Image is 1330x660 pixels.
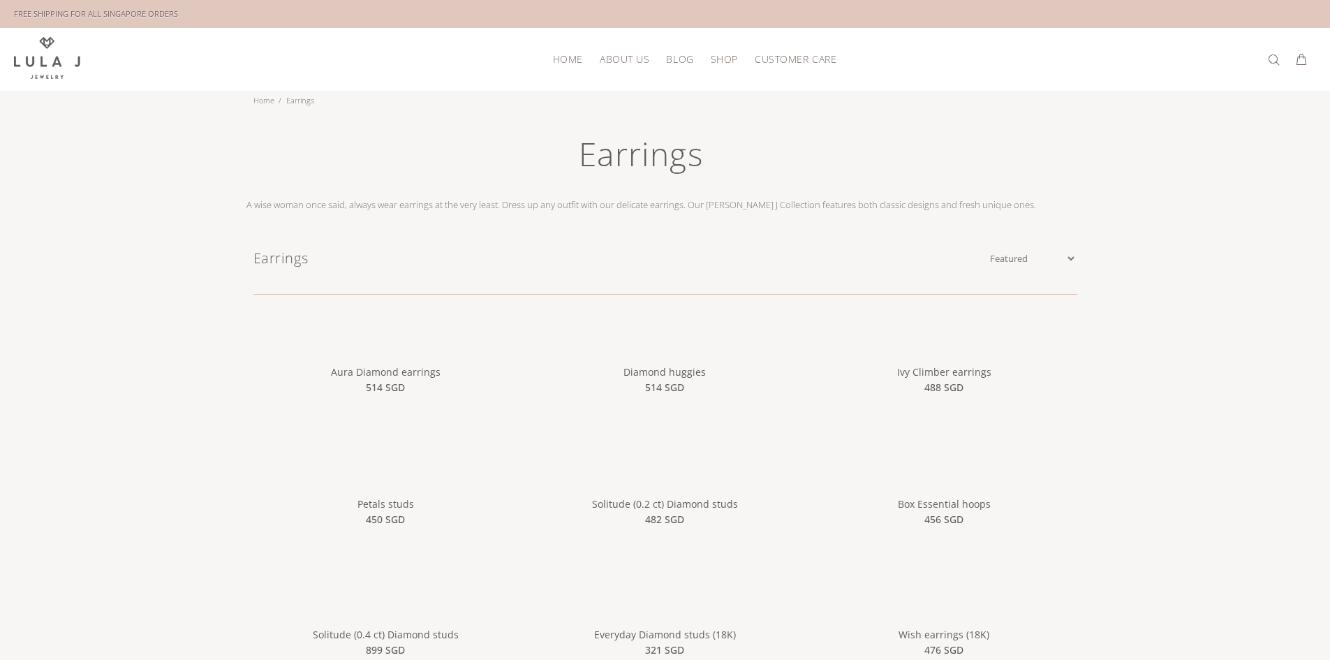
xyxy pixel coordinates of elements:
a: Ivy Climber earrings [811,340,1077,353]
li: Earrings [279,91,318,110]
a: Box Essential hoops [898,497,991,511]
a: Everyday Diamond studs (18K) [594,628,736,641]
div: FREE SHIPPING FOR ALL SINGAPORE ORDERS [14,6,178,22]
span: 488 SGD [924,380,963,395]
a: Box Essential hoops [811,472,1077,485]
h1: Earrings [253,248,987,269]
a: Wish earrings (18K) [899,628,989,641]
span: 514 SGD [645,380,684,395]
span: 514 SGD [366,380,405,395]
a: Home [253,95,274,105]
a: Diamond huggies [532,340,797,353]
a: Solitude (0.4 ct) Diamond studs [253,603,519,615]
span: Customer Care [755,54,836,64]
a: Diamond huggies [623,365,706,379]
span: 899 SGD [366,643,405,658]
span: About Us [600,54,649,64]
a: Aura Diamond earrings [253,340,519,353]
a: Blog [658,48,702,70]
span: Shop [711,54,738,64]
a: Solitude (0.4 ct) Diamond studs [313,628,459,641]
a: HOME [545,48,591,70]
span: 482 SGD [645,512,684,527]
a: Aura Diamond earrings [331,365,441,379]
span: 321 SGD [645,643,684,658]
a: About Us [591,48,658,70]
a: Solitude (0.2 ct) Diamond studs [592,497,738,511]
span: Blog [666,54,693,64]
a: Petals studs [253,472,519,485]
span: 476 SGD [924,643,963,658]
a: Wish earrings (18K) [811,603,1077,615]
a: Ivy Climber earrings [897,365,991,379]
span: HOME [553,54,583,64]
p: A wise woman once said, always wear earrings at the very least. Dress up any outfit with our deli... [246,198,1036,212]
h1: Earrings [246,133,1036,186]
a: Everyday Diamond studs (18K) [532,603,797,615]
a: Solitude (0.2 ct) Diamond studs [532,472,797,485]
span: 450 SGD [366,512,405,527]
a: Shop [702,48,746,70]
a: Petals studs [357,497,414,511]
span: 456 SGD [924,512,963,527]
a: Customer Care [746,48,836,70]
